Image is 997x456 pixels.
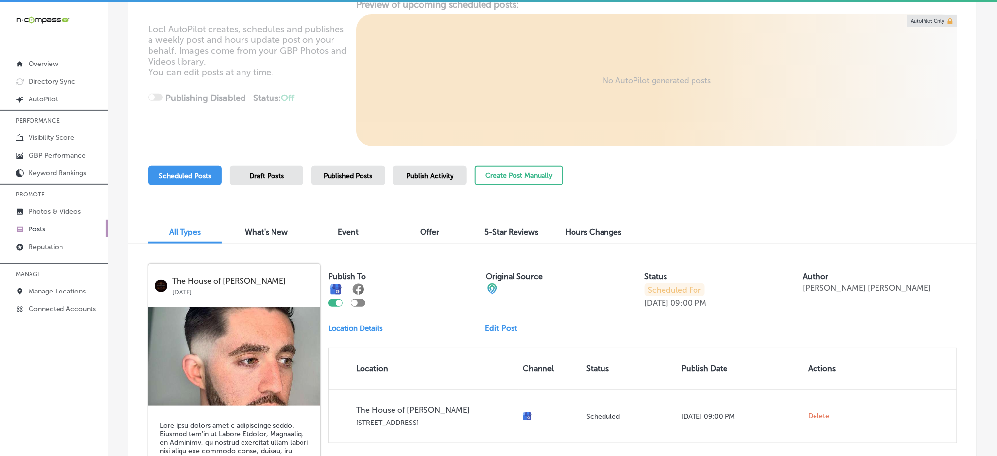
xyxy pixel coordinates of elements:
[356,419,515,427] p: [STREET_ADDRESS]
[803,272,828,281] label: Author
[486,283,498,295] img: cba84b02adce74ede1fb4a8549a95eca.png
[169,228,201,237] span: All Types
[29,151,86,160] p: GBP Performance
[328,324,383,333] p: Location Details
[16,15,70,25] img: 660ab0bf-5cc7-4cb8-ba1c-48b5ae0f18e60NCTV_CLogo_TV_Black_-500x88.png
[155,280,167,292] img: logo
[172,277,313,286] p: The House of [PERSON_NAME]
[565,228,621,237] span: Hours Changes
[475,166,563,185] button: Create Post Manually
[324,172,373,180] span: Published Posts
[29,169,86,177] p: Keyword Rankings
[328,272,366,281] label: Publish To
[681,412,800,421] p: [DATE] 09:00 PM
[245,228,288,237] span: What's New
[803,283,931,293] p: [PERSON_NAME] [PERSON_NAME]
[29,95,58,103] p: AutoPilot
[486,272,543,281] label: Original Source
[804,348,855,389] th: Actions
[148,307,320,406] img: 160d3c26-c860-4697-8254-ab69d92066d7barber-shop-pittsburgh-pa-the-house-of-kutz2.jpg
[677,348,804,389] th: Publish Date
[249,172,284,180] span: Draft Posts
[645,283,705,296] p: Scheduled For
[586,412,673,421] p: Scheduled
[406,172,453,180] span: Publish Activity
[671,298,707,308] p: 09:00 PM
[485,324,526,333] a: Edit Post
[29,225,45,233] p: Posts
[29,60,58,68] p: Overview
[582,348,677,389] th: Status
[29,77,75,86] p: Directory Sync
[645,272,667,281] label: Status
[645,298,669,308] p: [DATE]
[421,228,440,237] span: Offer
[485,228,539,237] span: 5-Star Reviews
[29,287,86,295] p: Manage Locations
[329,348,519,389] th: Location
[29,133,74,142] p: Visibility Score
[159,172,211,180] span: Scheduled Posts
[808,412,829,421] span: Delete
[29,207,81,216] p: Photos & Videos
[29,243,63,251] p: Reputation
[356,405,515,415] p: The House of [PERSON_NAME]
[172,286,313,296] p: [DATE]
[338,228,359,237] span: Event
[29,305,96,313] p: Connected Accounts
[519,348,582,389] th: Channel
